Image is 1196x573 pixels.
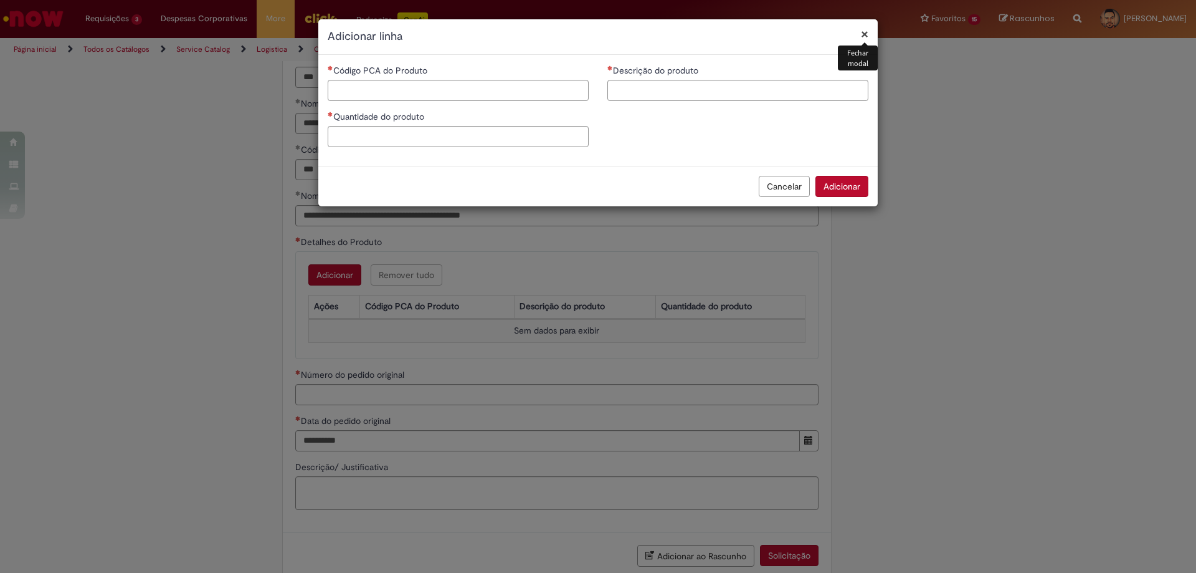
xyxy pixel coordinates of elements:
[607,80,868,101] input: Descrição do produto
[838,46,878,70] div: Fechar modal
[328,126,589,147] input: Quantidade do produto
[815,176,868,197] button: Adicionar
[759,176,810,197] button: Cancelar
[861,27,868,41] button: Fechar modal
[328,112,333,117] span: Necessários
[328,65,333,70] span: Necessários
[328,80,589,101] input: Código PCA do Produto
[333,111,427,122] span: Quantidade do produto
[613,65,701,76] span: Descrição do produto
[607,65,613,70] span: Necessários
[333,65,430,76] span: Código PCA do Produto
[328,29,868,45] h2: Adicionar linha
